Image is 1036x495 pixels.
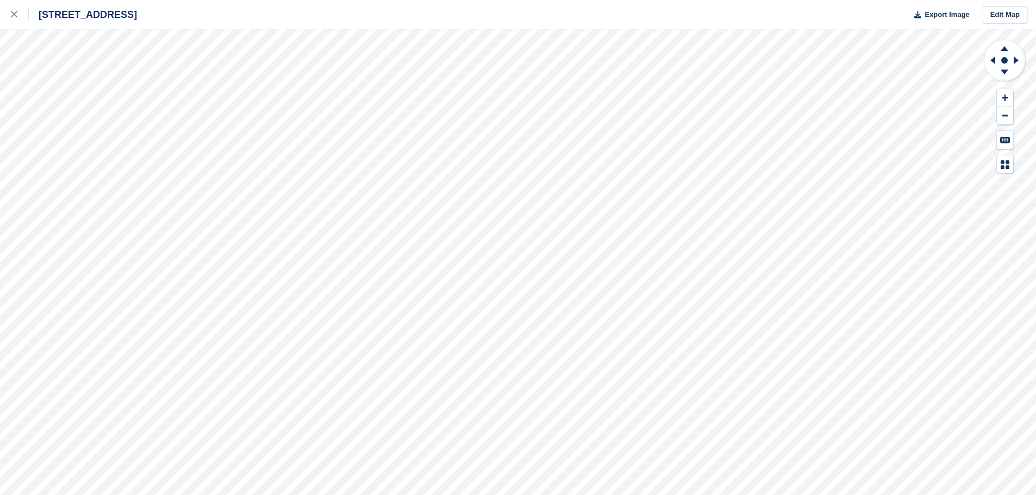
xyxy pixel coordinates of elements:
span: Export Image [925,9,969,20]
button: Keyboard Shortcuts [997,131,1013,149]
button: Zoom In [997,89,1013,107]
a: Edit Map [983,6,1027,24]
div: [STREET_ADDRESS] [29,8,137,21]
button: Zoom Out [997,107,1013,125]
button: Map Legend [997,155,1013,173]
button: Export Image [908,6,970,24]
